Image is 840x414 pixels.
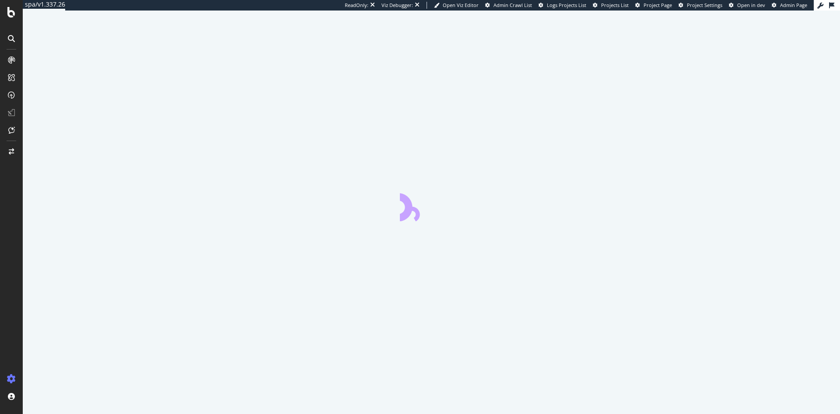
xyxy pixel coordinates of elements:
span: Project Page [644,2,672,8]
a: Logs Projects List [539,2,586,9]
span: Project Settings [687,2,722,8]
span: Admin Page [780,2,807,8]
a: Projects List [593,2,629,9]
a: Admin Page [772,2,807,9]
div: ReadOnly: [345,2,368,9]
span: Open in dev [737,2,765,8]
div: animation [400,190,463,221]
a: Project Settings [679,2,722,9]
span: Projects List [601,2,629,8]
span: Open Viz Editor [443,2,479,8]
a: Open in dev [729,2,765,9]
span: Logs Projects List [547,2,586,8]
a: Admin Crawl List [485,2,532,9]
span: Admin Crawl List [493,2,532,8]
div: Viz Debugger: [381,2,413,9]
a: Open Viz Editor [434,2,479,9]
a: Project Page [635,2,672,9]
